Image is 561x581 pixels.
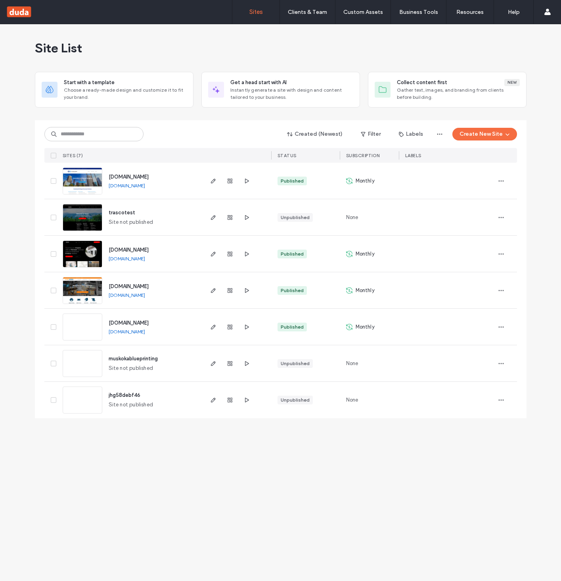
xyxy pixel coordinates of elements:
[109,210,135,215] a: trascotest
[452,128,517,140] button: Create New Site
[281,250,304,258] div: Published
[346,360,358,367] span: None
[281,287,304,294] div: Published
[508,9,520,15] label: Help
[281,396,310,404] div: Unpublished
[504,79,520,86] div: New
[397,79,447,87] span: Collect content first
[230,79,287,87] span: Get a head start with AI
[343,9,383,15] label: Custom Assets
[109,401,153,409] span: Site not published
[368,72,527,108] div: Collect content firstNewGather text, images, and branding from clients before building.
[346,214,358,221] span: None
[356,287,375,294] span: Monthly
[64,79,115,87] span: Start with a template
[288,9,327,15] label: Clients & Team
[109,320,149,326] a: [DOMAIN_NAME]
[399,9,438,15] label: Business Tools
[109,364,153,372] span: Site not published
[405,153,421,158] span: LABELS
[249,8,263,15] label: Sites
[456,9,484,15] label: Resources
[109,174,149,180] a: [DOMAIN_NAME]
[356,323,375,331] span: Monthly
[346,396,358,404] span: None
[280,128,350,140] button: Created (Newest)
[281,214,310,221] div: Unpublished
[281,360,310,367] div: Unpublished
[356,250,375,258] span: Monthly
[353,128,389,140] button: Filter
[281,177,304,185] div: Published
[109,183,145,189] a: [DOMAIN_NAME]
[35,72,193,108] div: Start with a templateChoose a ready-made design and customize it to fit your brand.
[109,283,149,289] a: [DOMAIN_NAME]
[109,356,158,362] a: muskokablueprinting
[346,153,380,158] span: SUBSCRIPTION
[392,128,430,140] button: Labels
[63,153,83,158] span: SITES (7)
[109,329,145,335] a: [DOMAIN_NAME]
[109,247,149,253] a: [DOMAIN_NAME]
[201,72,360,108] div: Get a head start with AIInstantly generate a site with design and content tailored to your business.
[109,218,153,226] span: Site not published
[109,392,140,398] a: jhg58debf46
[356,177,375,185] span: Monthly
[35,40,82,56] span: Site List
[230,87,353,101] span: Instantly generate a site with design and content tailored to your business.
[281,323,304,331] div: Published
[109,292,145,298] a: [DOMAIN_NAME]
[278,153,297,158] span: STATUS
[109,256,145,262] a: [DOMAIN_NAME]
[397,87,520,101] span: Gather text, images, and branding from clients before building.
[64,87,187,101] span: Choose a ready-made design and customize it to fit your brand.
